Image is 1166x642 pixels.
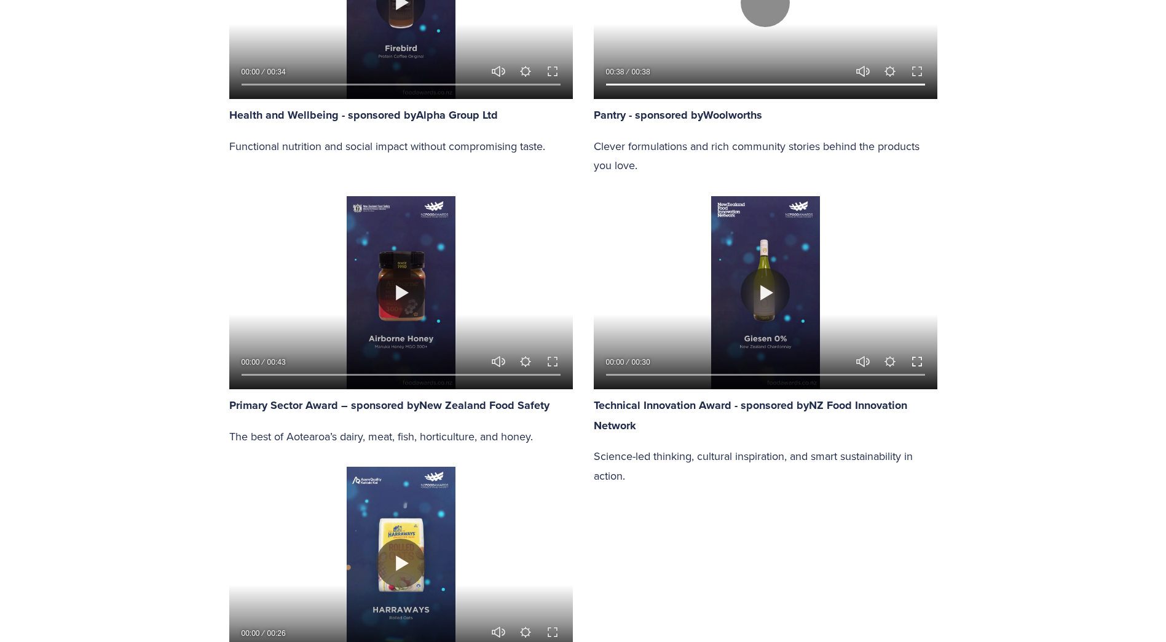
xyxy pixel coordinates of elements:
div: Duration [263,356,289,368]
div: Current time [242,627,263,640]
p: Science-led thinking, cultural inspiration, and smart sustainability in action. [594,446,937,485]
strong: Primary Sector Award – sponsored by [229,397,419,413]
strong: Pantry - sponsored by [594,107,703,123]
div: Duration [263,66,289,78]
strong: Woolworths [703,107,762,123]
div: Current time [242,356,263,368]
div: Duration [628,356,653,368]
strong: Technical Innovation Award - sponsored by [594,397,809,413]
strong: Health and Wellbeing - sponsored by [229,107,416,123]
input: Seek [242,371,561,379]
p: Functional nutrition and social impact without compromising taste. [229,137,573,156]
strong: Alpha Group Ltd [416,107,498,123]
button: Play [741,268,790,317]
input: Seek [242,81,561,89]
div: Current time [606,356,628,368]
div: Duration [263,627,289,640]
a: New Zealand Food Safety [419,397,550,413]
p: Clever formulations and rich community stories behind the products you love. [594,137,937,175]
button: Play [376,539,425,588]
input: Seek [606,371,925,379]
p: The best of Aotearoa’s dairy, meat, fish, horticulture, and honey. [229,427,573,446]
div: Current time [606,66,628,78]
div: Current time [242,66,263,78]
a: Woolworths [703,107,762,122]
button: Play [376,268,425,317]
input: Seek [606,81,925,89]
a: Alpha Group Ltd [416,107,498,122]
div: Duration [628,66,653,78]
a: NZ Food Innovation Network [594,397,910,433]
